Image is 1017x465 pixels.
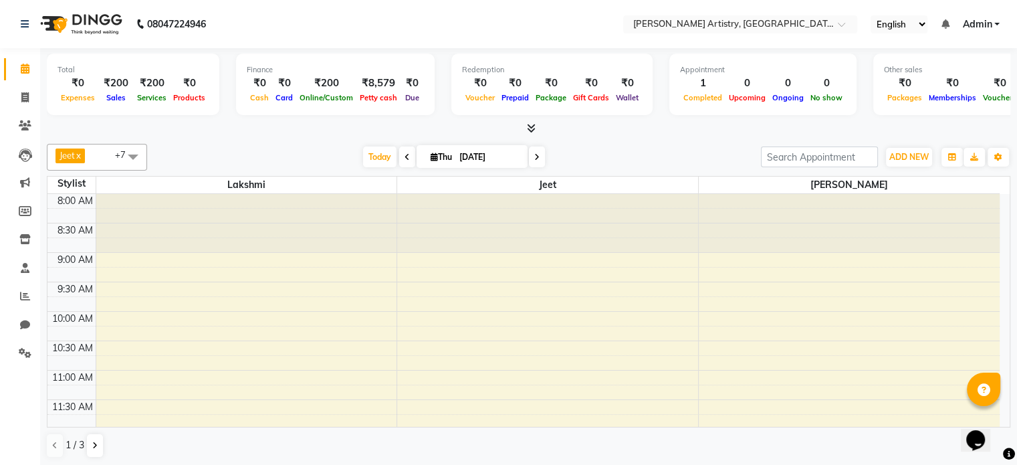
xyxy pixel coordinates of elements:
div: Finance [247,64,424,76]
div: ₹0 [570,76,612,91]
input: Search Appointment [761,147,878,167]
div: 0 [807,76,846,91]
span: Lakshmi [96,177,397,193]
span: Today [363,147,397,167]
span: Package [532,93,570,102]
span: [PERSON_NAME] [699,177,1000,193]
span: Online/Custom [296,93,356,102]
div: ₹0 [612,76,642,91]
span: Completed [680,93,725,102]
div: 1 [680,76,725,91]
span: Petty cash [356,93,401,102]
div: ₹0 [884,76,925,91]
span: Sales [103,93,129,102]
span: Upcoming [725,93,769,102]
div: 8:30 AM [55,223,96,238]
span: +7 [115,149,136,160]
span: Cash [247,93,272,102]
div: Appointment [680,64,846,76]
div: 0 [725,76,769,91]
span: Due [402,93,423,102]
div: ₹0 [462,76,498,91]
span: Admin [962,17,992,31]
span: Ongoing [769,93,807,102]
span: Packages [884,93,925,102]
div: Redemption [462,64,642,76]
div: ₹200 [296,76,356,91]
div: 9:30 AM [55,282,96,296]
div: 10:00 AM [49,312,96,326]
div: 11:30 AM [49,400,96,414]
span: Expenses [58,93,98,102]
span: No show [807,93,846,102]
button: ADD NEW [886,148,932,167]
span: Services [134,93,170,102]
span: Gift Cards [570,93,612,102]
div: 9:00 AM [55,253,96,267]
div: 11:00 AM [49,371,96,385]
div: ₹200 [98,76,134,91]
div: Stylist [47,177,96,191]
iframe: chat widget [961,411,1004,452]
div: 8:00 AM [55,194,96,208]
b: 08047224946 [147,5,206,43]
div: ₹0 [401,76,424,91]
div: ₹0 [272,76,296,91]
span: Thu [427,152,455,162]
span: Prepaid [498,93,532,102]
span: Voucher [462,93,498,102]
div: ₹200 [134,76,170,91]
input: 2025-09-04 [455,147,522,167]
div: ₹0 [170,76,209,91]
span: Jeet [397,177,698,193]
div: Total [58,64,209,76]
div: ₹0 [58,76,98,91]
a: x [75,150,81,161]
div: 10:30 AM [49,341,96,355]
div: ₹0 [498,76,532,91]
span: Products [170,93,209,102]
div: 0 [769,76,807,91]
img: logo [34,5,126,43]
span: Card [272,93,296,102]
span: 1 / 3 [66,438,84,452]
div: ₹0 [532,76,570,91]
span: Memberships [925,93,980,102]
div: ₹0 [247,76,272,91]
div: ₹8,579 [356,76,401,91]
div: ₹0 [925,76,980,91]
span: Wallet [612,93,642,102]
span: ADD NEW [889,152,929,162]
span: Jeet [60,150,75,161]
